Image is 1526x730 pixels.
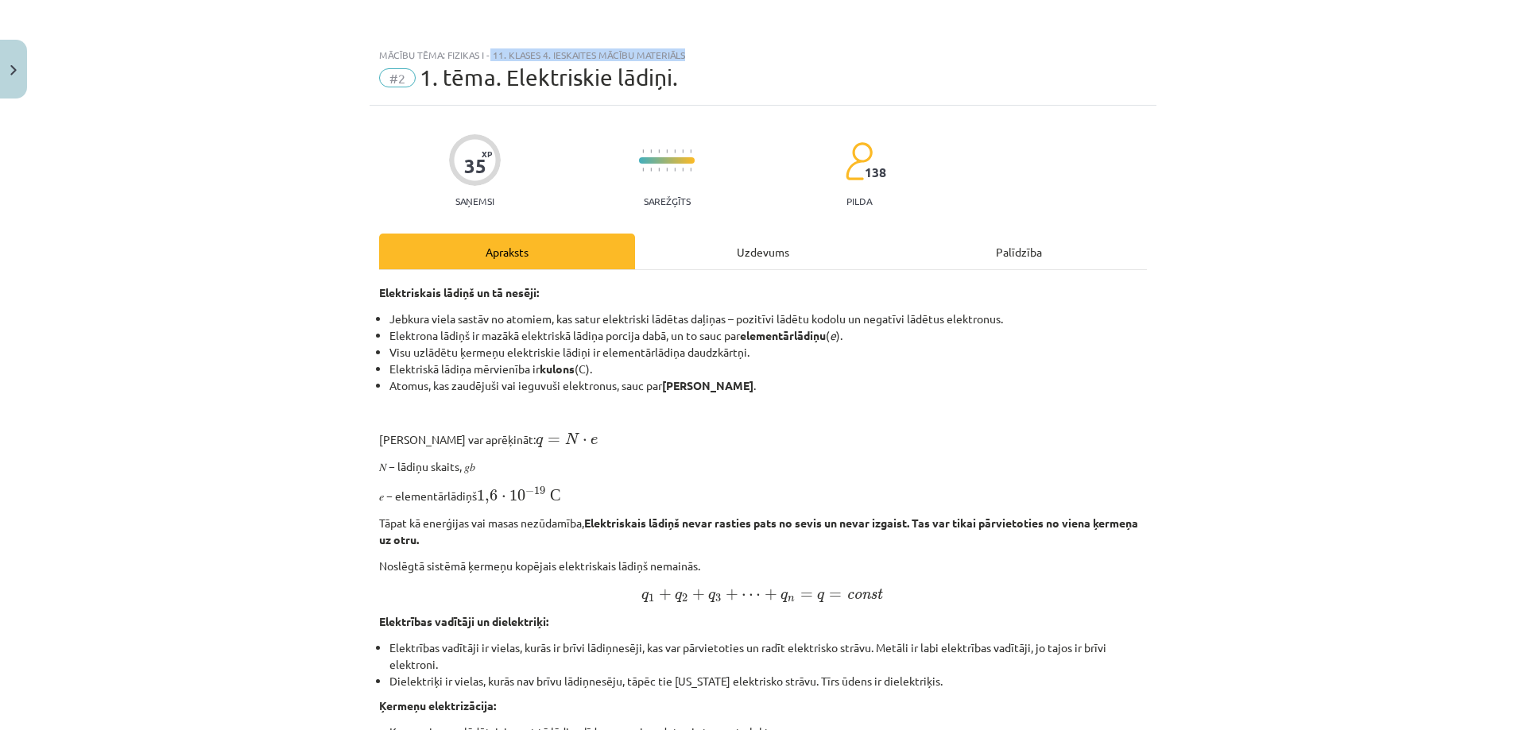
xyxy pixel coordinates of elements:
[800,593,813,599] span: =
[583,439,587,444] span: ⋅
[379,458,1147,475] p: 𝑁 − lādiņu skaits, 𝑔𝑏
[650,168,652,172] img: icon-short-line-57e1e144782c952c97e751825c79c345078a6d821885a25fce030b3d8c18986b.svg
[846,589,882,600] span: const
[389,673,1147,689] li: Dielektriķi ir vielas, kurās nav brīvu lādiņnesēju, tāpēc tie [US_STATE] elektrisko strāvu. Tīrs ...
[742,594,761,599] span: ⋯
[726,589,738,601] span: +
[690,168,691,172] img: icon-short-line-57e1e144782c952c97e751825c79c345078a6d821885a25fce030b3d8c18986b.svg
[635,234,891,269] div: Uzdevums
[845,141,873,181] img: students-c634bb4e5e11cddfef0936a35e636f08e4e9abd3cc4e673bd6f9a4125e45ecb1.svg
[540,361,575,376] b: kulons
[891,234,1147,269] div: Palīdzība
[550,495,559,500] span: С
[682,593,687,602] span: 2
[650,149,652,153] img: icon-short-line-57e1e144782c952c97e751825c79c345078a6d821885a25fce030b3d8c18986b.svg
[379,49,1147,60] div: Mācību tēma: Fizikas i - 11. klases 4. ieskaites mācību materiāls
[565,433,579,445] span: N
[379,234,635,269] div: Apraksts
[846,195,872,207] p: pilda
[659,589,672,601] span: +
[379,68,416,87] span: #2
[379,698,496,713] b: Ķermeņu elektrizācija:
[666,168,668,172] img: icon-short-line-57e1e144782c952c97e751825c79c345078a6d821885a25fce030b3d8c18986b.svg
[477,489,485,501] span: 1
[420,64,678,91] span: 1. tēma. Elektriskie lādiņi.
[10,65,17,75] img: icon-close-lesson-0947bae3869378f0d4975bcd49f059093ad1ed9edebbc8119c70593378902aed.svg
[829,593,842,599] span: =
[490,489,498,501] span: 6
[658,149,660,153] img: icon-short-line-57e1e144782c952c97e751825c79c345078a6d821885a25fce030b3d8c18986b.svg
[662,378,753,392] b: [PERSON_NAME]
[644,195,691,207] p: Sarežģīts
[682,168,684,172] img: icon-short-line-57e1e144782c952c97e751825c79c345078a6d821885a25fce030b3d8c18986b.svg
[765,589,777,601] span: +
[666,149,668,153] img: icon-short-line-57e1e144782c952c97e751825c79c345078a6d821885a25fce030b3d8c18986b.svg
[525,487,534,496] span: −
[389,311,1147,327] li: Jebkura viela sastāv no atomiem, kas satur elektriski lādētas daļiņas – pozitīvi lādētu kodolu un...
[534,486,545,495] span: 19
[389,361,1147,377] li: Elektriskā lādiņa mērvienība ir (С).
[591,437,598,445] span: e
[674,149,676,153] img: icon-short-line-57e1e144782c952c97e751825c79c345078a6d821885a25fce030b3d8c18986b.svg
[830,328,836,342] em: e
[649,593,654,602] span: 1
[379,485,1147,505] p: 𝑒 − elementārlādiņš
[715,593,721,602] span: 3
[642,149,644,153] img: icon-short-line-57e1e144782c952c97e751825c79c345078a6d821885a25fce030b3d8c18986b.svg
[379,285,539,299] b: Elektriskais lādiņš un tā nesēji:
[641,592,649,603] span: q
[780,592,788,603] span: q
[464,155,486,177] div: 35
[692,589,705,601] span: +
[379,516,1138,547] b: Elektriskais lādiņš nevar rasties pats no sevis un nevar izgaist. Tas var tikai pārvietoties no v...
[449,195,501,207] p: Saņemsi
[865,165,886,180] span: 138
[674,168,676,172] img: icon-short-line-57e1e144782c952c97e751825c79c345078a6d821885a25fce030b3d8c18986b.svg
[509,489,525,501] span: 10
[708,592,715,603] span: q
[817,592,824,603] span: q
[642,168,644,172] img: icon-short-line-57e1e144782c952c97e751825c79c345078a6d821885a25fce030b3d8c18986b.svg
[379,558,1147,574] p: Noslēgtā sistēmā ķermeņu kopējais elektriskais lādiņš nemainās.
[379,428,1147,449] p: [PERSON_NAME] var aprēķināt:
[788,597,795,602] span: n
[389,344,1147,361] li: Visu uzlādētu ķermeņu elektriskie lādiņi ir elementārlādiņa daudzkārtņi.
[379,614,548,628] b: Elektrības vadītāji un dielektriķi:
[389,639,1147,673] li: Elektrības vadītāji ir vielas, kurās ir brīvi lādiņnesēji, kas var pārvietoties un radīt elektris...
[482,149,492,158] span: XP
[658,168,660,172] img: icon-short-line-57e1e144782c952c97e751825c79c345078a6d821885a25fce030b3d8c18986b.svg
[485,496,490,504] span: ,
[379,515,1147,548] p: Tāpat kā enerģijas vai masas nezūdamība,
[536,437,543,448] span: q
[690,149,691,153] img: icon-short-line-57e1e144782c952c97e751825c79c345078a6d821885a25fce030b3d8c18986b.svg
[682,149,684,153] img: icon-short-line-57e1e144782c952c97e751825c79c345078a6d821885a25fce030b3d8c18986b.svg
[675,592,682,603] span: q
[389,377,1147,394] li: Atomus, kas zaudējuši vai ieguvuši elektronus, sauc par .
[502,496,506,500] span: ⋅
[740,328,826,342] b: elementārlādiņu
[389,327,1147,344] li: Elektrona lādiņš ir mazākā elektriskā lādiņa porcija dabā, un to sauc par ( ).
[548,438,560,444] span: =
